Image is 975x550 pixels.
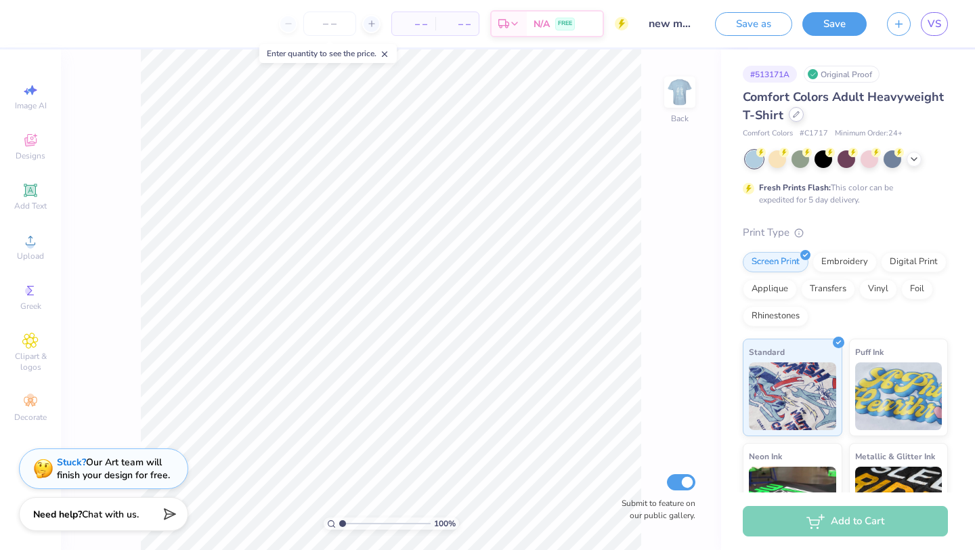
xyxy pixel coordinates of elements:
div: Enter quantity to see the price. [259,44,397,63]
span: Upload [17,251,44,261]
span: Designs [16,150,45,161]
span: Greek [20,301,41,312]
span: Comfort Colors Adult Heavyweight T-Shirt [743,89,944,123]
input: Untitled Design [638,10,705,37]
div: Applique [743,279,797,299]
span: Add Text [14,200,47,211]
span: VS [928,16,941,32]
span: Chat with us. [82,508,139,521]
div: Back [671,112,689,125]
button: Save as [715,12,792,36]
span: Image AI [15,100,47,111]
span: Metallic & Glitter Ink [855,449,935,463]
div: Our Art team will finish your design for free. [57,456,170,482]
span: – – [400,17,427,31]
span: Standard [749,345,785,359]
span: # C1717 [800,128,828,140]
strong: Fresh Prints Flash: [759,182,831,193]
div: # 513171A [743,66,797,83]
span: Neon Ink [749,449,782,463]
div: Original Proof [804,66,880,83]
div: Rhinestones [743,306,808,326]
img: Back [666,79,693,106]
div: Foil [901,279,933,299]
div: Embroidery [812,252,877,272]
img: Metallic & Glitter Ink [855,467,942,534]
img: Standard [749,362,836,430]
button: Save [802,12,867,36]
span: Minimum Order: 24 + [835,128,903,140]
span: FREE [558,19,572,28]
div: Screen Print [743,252,808,272]
div: Digital Print [881,252,947,272]
span: Comfort Colors [743,128,793,140]
label: Submit to feature on our public gallery. [614,497,695,522]
strong: Stuck? [57,456,86,469]
div: Transfers [801,279,855,299]
input: – – [303,12,356,36]
img: Neon Ink [749,467,836,534]
img: Puff Ink [855,362,942,430]
span: Puff Ink [855,345,884,359]
span: N/A [534,17,550,31]
div: Vinyl [859,279,897,299]
span: Decorate [14,412,47,423]
a: VS [921,12,948,36]
span: – – [443,17,471,31]
span: 100 % [434,517,456,530]
span: Clipart & logos [7,351,54,373]
div: Print Type [743,225,948,240]
div: This color can be expedited for 5 day delivery. [759,182,926,206]
strong: Need help? [33,508,82,521]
